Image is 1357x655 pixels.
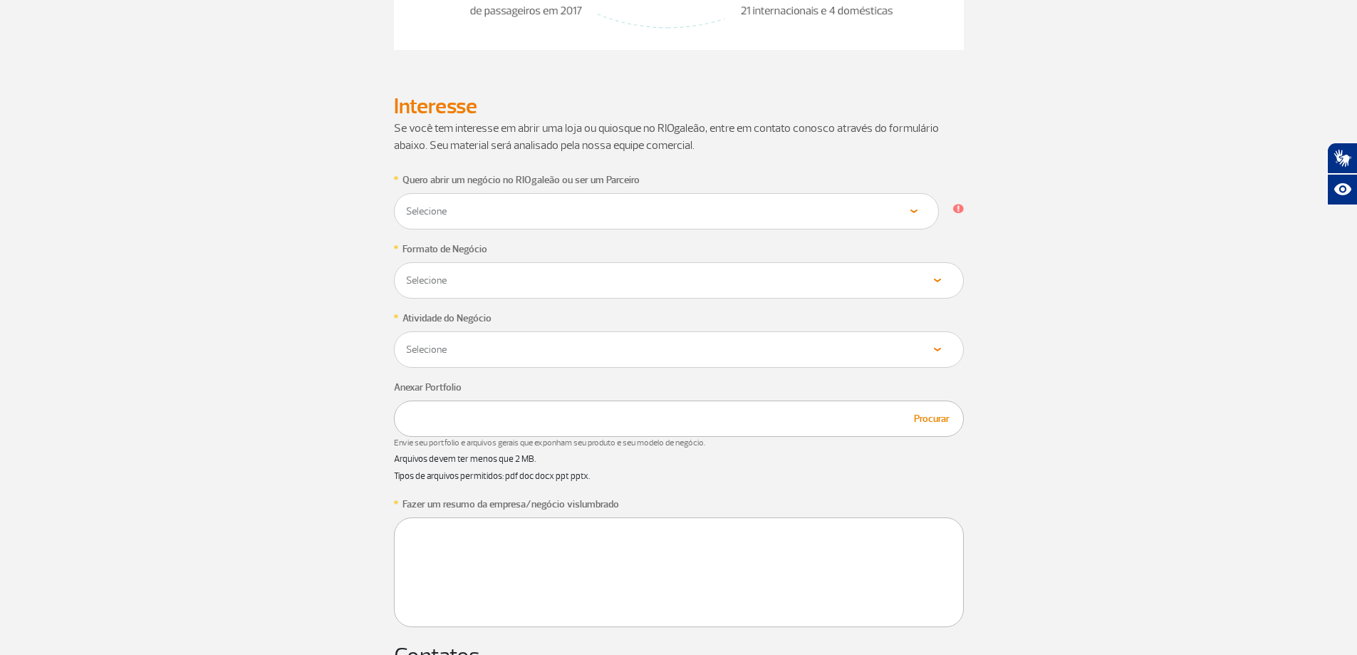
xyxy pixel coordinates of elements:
label: Anexar Portfolio [394,380,462,395]
label: Atividade do Negócio [402,311,492,326]
span: Envie seu portfolio e arquivos gerais que exponham seu produto e seu modelo de negócio. [394,437,964,450]
div: Plugin de acessibilidade da Hand Talk. [1327,143,1357,205]
h2: Interesse [394,93,964,120]
label: Quero abrir um negócio no RIOgaleão ou ser um Parceiro [402,172,640,187]
button: Abrir tradutor de língua de sinais. [1327,143,1357,174]
label: Fazer um resumo da empresa/negócio vislumbrado [402,497,619,512]
label: Formato de Negócio [402,242,487,257]
button: Abrir recursos assistivos. [1327,174,1357,205]
button: Procurar [910,411,954,427]
small: Arquivos devem ter menos que 2 MB. [394,453,536,465]
small: Tipos de arquivos permitidos: pdf doc docx ppt pptx. [394,470,590,482]
p: Se você tem interesse em abrir uma loja ou quiosque no RIOgaleão, entre em contato conosco atravé... [394,120,964,154]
